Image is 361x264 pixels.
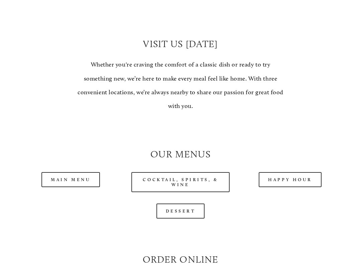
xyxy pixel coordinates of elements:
h2: Our Menus [22,147,339,161]
p: Whether you're craving the comfort of a classic dish or ready to try something new, we’re here to... [77,58,284,113]
a: Main Menu [41,172,100,187]
a: Happy Hour [259,172,322,187]
h2: Visit Us [DATE] [77,37,284,50]
a: Cocktail, Spirits, & Wine [131,172,230,192]
a: Dessert [156,204,205,219]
